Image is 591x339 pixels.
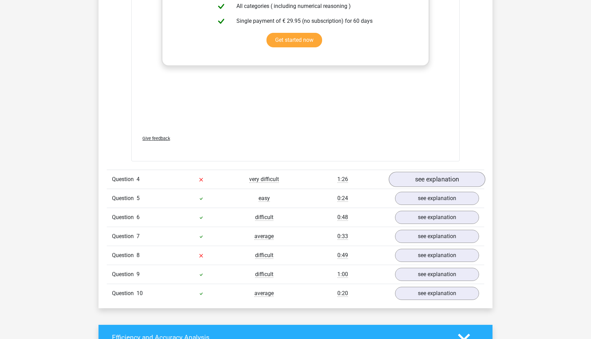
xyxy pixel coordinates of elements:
span: very difficult [249,176,279,183]
span: 0:24 [337,195,348,202]
a: see explanation [395,192,479,205]
span: 0:49 [337,252,348,259]
span: 10 [137,290,143,296]
span: difficult [255,271,273,278]
span: easy [259,195,270,202]
span: Question [112,213,137,222]
span: 0:20 [337,290,348,297]
span: Give feedback [142,136,170,141]
a: see explanation [395,249,479,262]
a: Get started now [266,33,322,47]
span: 5 [137,195,140,201]
span: 1:26 [337,176,348,183]
span: 9 [137,271,140,277]
span: Question [112,175,137,183]
span: 8 [137,252,140,258]
span: average [254,290,274,297]
span: Question [112,251,137,260]
span: Question [112,232,137,241]
a: see explanation [395,268,479,281]
span: Question [112,289,137,298]
a: see explanation [395,230,479,243]
span: 4 [137,176,140,182]
span: difficult [255,252,273,259]
a: see explanation [395,211,479,224]
span: 7 [137,233,140,239]
a: see explanation [395,287,479,300]
span: 1:00 [337,271,348,278]
a: see explanation [389,172,485,187]
span: 6 [137,214,140,220]
span: 0:48 [337,214,348,221]
span: average [254,233,274,240]
span: Question [112,194,137,203]
span: 0:33 [337,233,348,240]
span: difficult [255,214,273,221]
span: Question [112,270,137,279]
